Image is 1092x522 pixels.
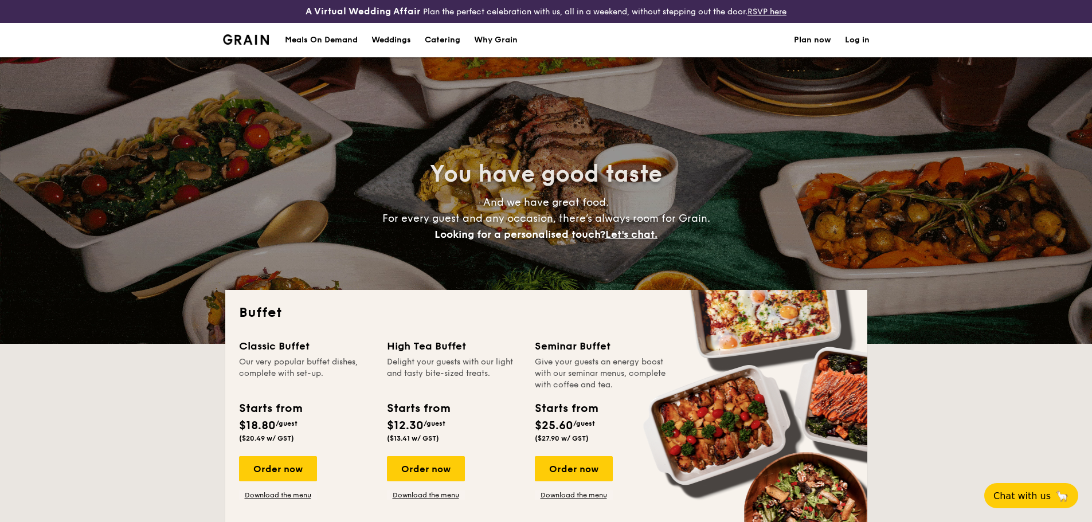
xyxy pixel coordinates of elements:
[573,419,595,427] span: /guest
[306,5,421,18] h4: A Virtual Wedding Affair
[418,23,467,57] a: Catering
[285,23,358,57] div: Meals On Demand
[1055,489,1069,503] span: 🦙
[535,338,669,354] div: Seminar Buffet
[387,434,439,442] span: ($13.41 w/ GST)
[216,5,876,18] div: Plan the perfect celebration with us, all in a weekend, without stepping out the door.
[747,7,786,17] a: RSVP here
[535,419,573,433] span: $25.60
[223,34,269,45] img: Grain
[387,419,424,433] span: $12.30
[239,419,276,433] span: $18.80
[845,23,870,57] a: Log in
[794,23,831,57] a: Plan now
[239,456,317,481] div: Order now
[278,23,365,57] a: Meals On Demand
[424,419,445,427] span: /guest
[239,400,302,417] div: Starts from
[239,356,373,391] div: Our very popular buffet dishes, complete with set-up.
[535,434,589,442] span: ($27.90 w/ GST)
[467,23,525,57] a: Why Grain
[984,483,1078,508] button: Chat with us🦙
[387,356,521,391] div: Delight your guests with our light and tasty bite-sized treats.
[239,490,317,500] a: Download the menu
[239,434,294,442] span: ($20.49 w/ GST)
[387,490,465,500] a: Download the menu
[535,400,597,417] div: Starts from
[239,304,854,322] h2: Buffet
[223,34,269,45] a: Logotype
[276,419,298,427] span: /guest
[387,456,465,481] div: Order now
[535,490,613,500] a: Download the menu
[474,23,518,57] div: Why Grain
[239,338,373,354] div: Classic Buffet
[387,400,449,417] div: Starts from
[365,23,418,57] a: Weddings
[371,23,411,57] div: Weddings
[425,23,460,57] h1: Catering
[387,338,521,354] div: High Tea Buffet
[535,356,669,391] div: Give your guests an energy boost with our seminar menus, complete with coffee and tea.
[535,456,613,481] div: Order now
[605,228,657,241] span: Let's chat.
[993,490,1051,501] span: Chat with us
